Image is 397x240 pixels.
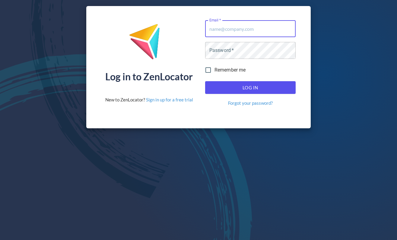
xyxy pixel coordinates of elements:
a: Forgot your password? [228,100,273,106]
button: Log In [205,81,296,94]
span: Remember me [214,66,246,74]
span: Log In [212,84,289,91]
div: Log in to ZenLocator [105,72,193,82]
img: ZenLocator [129,24,169,64]
div: New to ZenLocator? [105,97,193,103]
input: name@company.com [205,20,296,37]
a: Sign in up for a free trial [146,97,193,102]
